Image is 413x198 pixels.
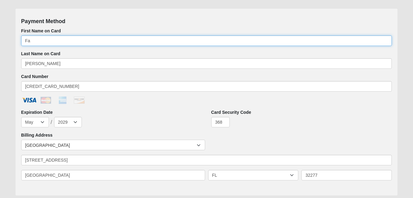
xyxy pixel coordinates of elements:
[25,140,197,151] span: [GEOGRAPHIC_DATA]
[51,119,52,125] span: /
[21,28,61,34] label: First Name on Card
[211,109,251,115] label: Card Security Code
[21,18,392,25] h4: Payment Method
[21,170,205,180] input: City
[21,109,53,115] label: Expiration Date
[21,73,49,80] label: Card Number
[21,132,53,138] label: Billing Address
[21,155,392,165] input: Address
[21,51,61,57] label: Last Name on Card
[301,170,392,180] input: Zip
